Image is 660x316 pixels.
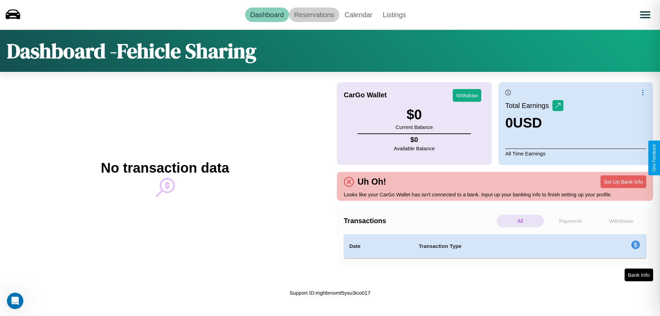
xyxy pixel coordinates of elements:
h3: $ 0 [396,107,433,122]
h4: Date [349,242,408,250]
a: Calendar [339,8,377,22]
a: Reservations [289,8,340,22]
p: Current Balance [396,122,433,132]
a: Listings [377,8,411,22]
h4: Transactions [344,217,495,225]
p: Looks like your CarGo Wallet has isn't connected to a bank. Input up your banking info to finish ... [344,190,646,199]
p: All [497,215,544,227]
p: Payments [547,215,594,227]
a: Dashboard [245,8,289,22]
button: Bank Info [625,269,653,281]
h4: CarGo Wallet [344,91,387,99]
button: Withdraw [453,89,481,102]
p: Withdraws [597,215,645,227]
button: Set Up Bank Info [601,175,646,188]
h2: No transaction data [101,160,229,176]
p: Total Earnings [505,99,552,112]
h4: $ 0 [394,136,435,144]
div: Give Feedback [652,144,657,172]
p: Support ID: mghbmomt5ysu3ico017 [289,288,370,297]
h3: 0 USD [505,115,563,131]
p: Available Balance [394,144,435,153]
h1: Dashboard - Fehicle Sharing [7,37,256,65]
h4: Uh Oh! [354,177,389,187]
h4: Transaction Type [419,242,575,250]
button: Open menu [636,5,655,24]
iframe: Intercom live chat [7,293,23,309]
table: simple table [344,234,646,258]
p: All Time Earnings [505,149,646,158]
